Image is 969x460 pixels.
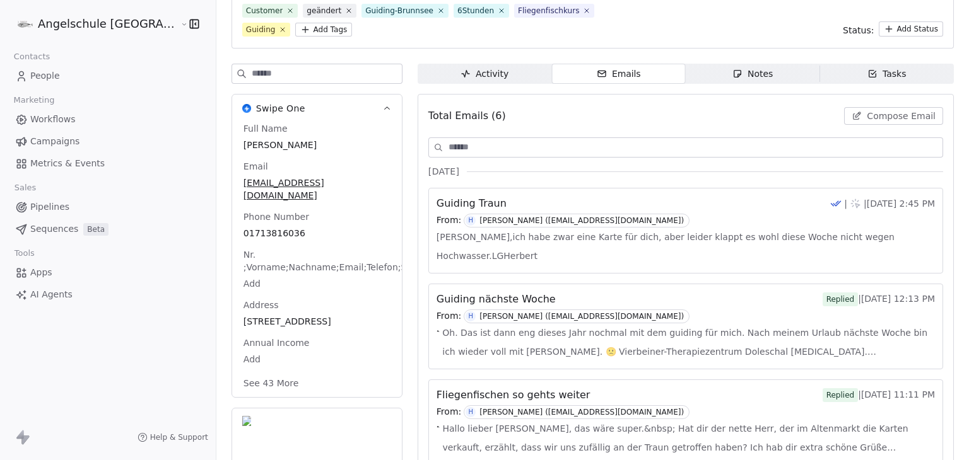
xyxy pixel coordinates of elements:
[461,67,508,81] div: Activity
[244,227,391,239] span: 01713816036
[138,432,208,442] a: Help & Support
[457,5,494,16] div: 6Stunden
[867,110,936,122] span: Compose Email
[246,5,283,16] div: Customer
[10,66,206,86] a: People
[244,315,391,328] span: [STREET_ADDRESS]
[295,23,352,37] button: Add Tags
[30,157,105,170] span: Metrics & Events
[468,216,473,226] div: H
[468,407,473,417] div: H
[437,227,935,265] span: [PERSON_NAME],ich habe zwar eine Karte für dich, aber leider klappt es wohl diese Woche nicht weg...
[10,219,206,239] a: SequencesBeta
[241,299,281,311] span: Address
[437,292,556,307] span: Guiding nächste Woche
[10,284,206,305] a: AI Agents
[10,197,206,217] a: Pipelines
[38,16,177,32] span: Angelschule [GEOGRAPHIC_DATA]
[307,5,341,16] div: geändert
[437,405,461,419] span: From:
[30,288,73,301] span: AI Agents
[83,223,109,236] span: Beta
[826,389,854,401] div: Replied
[365,5,433,16] div: Guiding-Brunnsee
[468,311,473,321] div: H
[150,432,208,442] span: Help & Support
[232,95,402,122] button: Swipe OneSwipe One
[9,178,42,197] span: Sales
[30,200,69,214] span: Pipelines
[30,135,79,148] span: Campaigns
[244,277,391,290] span: Add
[844,107,943,125] button: Compose Email
[30,69,60,83] span: People
[244,139,391,151] span: [PERSON_NAME]
[823,388,935,402] span: | [DATE] 11:11 PM
[244,353,391,365] span: Add
[479,408,684,417] div: [PERSON_NAME] ([EMAIL_ADDRESS][DOMAIN_NAME])
[479,312,684,321] div: [PERSON_NAME] ([EMAIL_ADDRESS][DOMAIN_NAME])
[823,292,935,306] span: | [DATE] 12:13 PM
[10,262,206,283] a: Apps
[8,47,56,66] span: Contacts
[30,113,76,126] span: Workflows
[428,108,506,124] span: Total Emails (6)
[10,109,206,130] a: Workflows
[18,16,33,32] img: logo180-180.png
[437,388,590,403] span: Fliegenfischen so gehts weiter
[442,323,935,361] span: Oh. Das ist dann eng dieses Jahr nochmal mit dem guiding für mich. Nach meinem Urlaub nächste Woc...
[30,222,78,236] span: Sequences
[879,21,943,37] button: Add Status
[428,165,459,178] span: [DATE]
[10,153,206,174] a: Metrics & Events
[437,196,507,211] span: Guiding Traun
[437,309,461,323] span: From:
[9,244,40,263] span: Tools
[518,5,579,16] div: Fliegenfischkurs
[232,122,402,397] div: Swipe OneSwipe One
[241,122,290,135] span: Full Name
[246,24,276,35] div: Guiding
[437,214,461,227] span: From:
[442,419,935,457] span: Hallo lieber [PERSON_NAME], das wäre super.&nbsp; Hat dir der nette Herr, der im Altenmarkt die K...
[843,24,874,37] span: Status:
[830,197,935,210] div: | | [DATE] 2:45 PM
[241,248,433,273] span: Nr. ;Vorname;Nachname;Email;Telefon;StraßE
[241,210,312,223] span: Phone Number
[241,160,271,173] span: Email
[732,67,773,81] div: Notes
[241,336,312,349] span: Annual Income
[236,372,307,394] button: See 43 More
[15,13,171,35] button: Angelschule [GEOGRAPHIC_DATA]
[8,91,60,110] span: Marketing
[256,102,305,115] span: Swipe One
[244,176,391,202] span: [EMAIL_ADDRESS][DOMAIN_NAME]
[479,216,684,225] div: [PERSON_NAME] ([EMAIL_ADDRESS][DOMAIN_NAME])
[826,293,854,306] div: Replied
[242,104,251,113] img: Swipe One
[30,266,52,279] span: Apps
[867,67,907,81] div: Tasks
[10,131,206,152] a: Campaigns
